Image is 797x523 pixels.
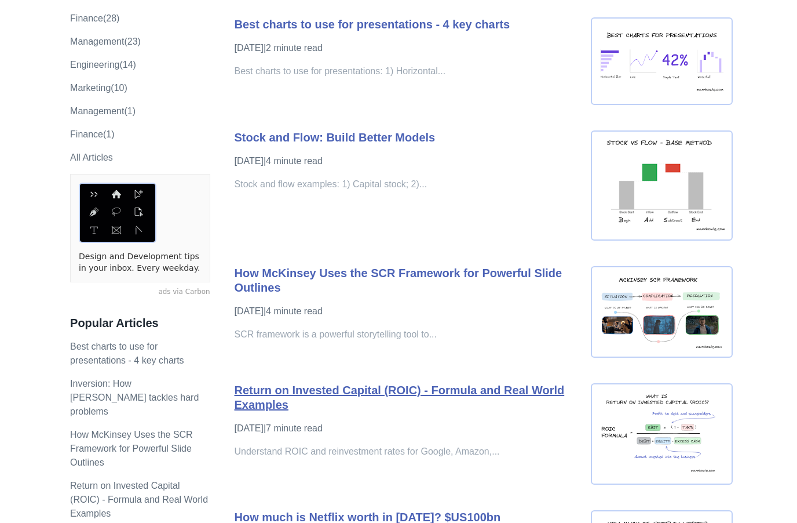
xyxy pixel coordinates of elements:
[235,422,579,435] p: [DATE] | 7 minute read
[235,18,510,31] a: Best charts to use for presentations - 4 key charts
[235,177,579,191] p: Stock and flow examples: 1) Capital stock; 2)...
[70,287,210,297] a: ads via Carbon
[70,430,193,467] a: How McKinsey Uses the SCR Framework for Powerful Slide Outlines
[70,129,114,139] a: Finance(1)
[70,37,141,46] a: management(23)
[235,304,579,318] p: [DATE] | 4 minute read
[70,342,184,365] a: Best charts to use for presentations - 4 key charts
[70,481,208,518] a: Return on Invested Capital (ROIC) - Formula and Real World Examples
[70,83,127,93] a: marketing(10)
[235,131,436,144] a: Stock and Flow: Build Better Models
[235,267,562,294] a: How McKinsey Uses the SCR Framework for Powerful Slide Outlines
[70,106,136,116] a: Management(1)
[235,328,579,342] p: SCR framework is a powerful storytelling tool to...
[79,183,156,243] img: ads via Carbon
[70,379,199,416] a: Inversion: How [PERSON_NAME] tackles hard problems
[235,64,579,78] p: Best charts to use for presentations: 1) Horizontal...
[591,266,733,358] img: mckinsey scr framework
[591,383,733,485] img: return-on-invested-capital
[591,130,733,241] img: stock and flow
[235,384,565,411] a: Return on Invested Capital (ROIC) - Formula and Real World Examples
[235,445,579,459] p: Understand ROIC and reinvestment rates for Google, Amazon,...
[591,17,733,106] img: best chart presentaion
[70,316,210,330] h3: Popular Articles
[70,60,136,70] a: engineering(14)
[70,13,119,23] a: finance(28)
[70,152,113,162] a: All Articles
[235,154,579,168] p: [DATE] | 4 minute read
[235,41,579,55] p: [DATE] | 2 minute read
[79,251,201,274] a: Design and Development tips in your inbox. Every weekday.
